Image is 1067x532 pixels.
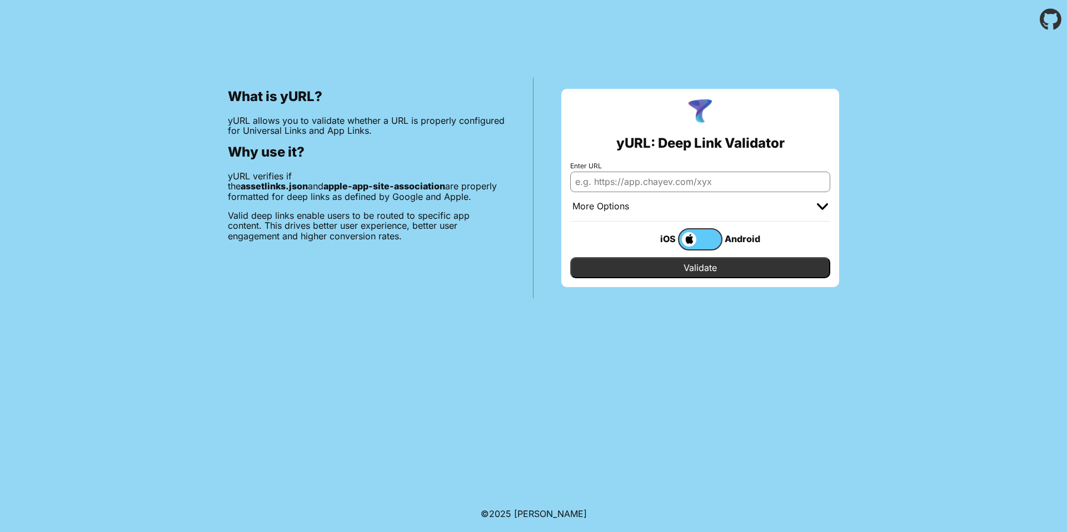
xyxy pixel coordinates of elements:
p: yURL allows you to validate whether a URL is properly configured for Universal Links and App Links. [228,116,505,136]
div: Android [722,232,767,246]
b: assetlinks.json [241,180,308,192]
h2: yURL: Deep Link Validator [616,135,785,151]
p: Valid deep links enable users to be routed to specific app content. This drives better user exper... [228,210,505,241]
footer: © [481,495,587,532]
span: 2025 [489,508,511,519]
h2: Why use it? [228,144,505,160]
img: chevron [817,203,828,210]
img: yURL Logo [686,98,715,127]
input: e.g. https://app.chayev.com/xyx [570,172,830,192]
b: apple-app-site-association [323,180,445,192]
label: Enter URL [570,162,830,170]
div: More Options [572,201,629,212]
h2: What is yURL? [228,89,505,104]
a: Michael Ibragimchayev's Personal Site [514,508,587,519]
input: Validate [570,257,830,278]
div: iOS [634,232,678,246]
p: yURL verifies if the and are properly formatted for deep links as defined by Google and Apple. [228,171,505,202]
